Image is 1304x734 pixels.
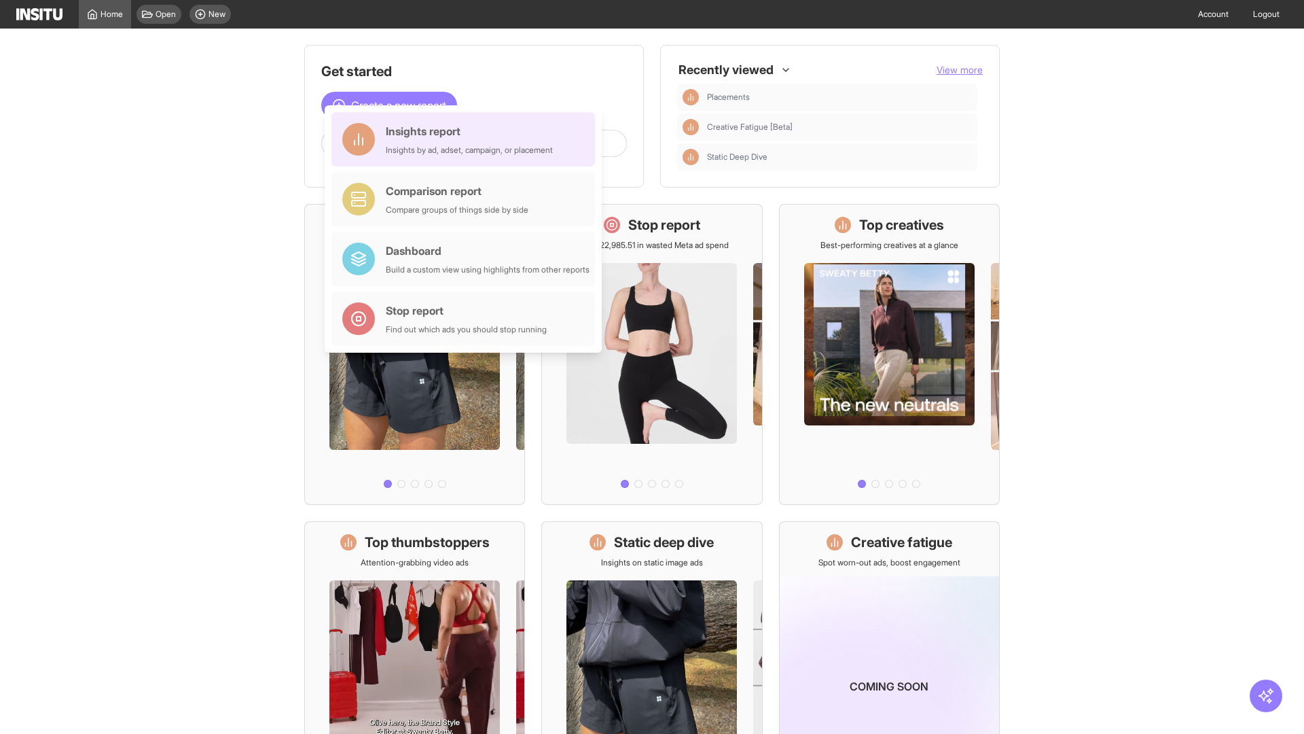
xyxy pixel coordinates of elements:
div: Comparison report [386,183,528,199]
p: Best-performing creatives at a glance [820,240,958,251]
span: Home [101,9,123,20]
span: View more [937,64,983,75]
div: Insights by ad, adset, campaign, or placement [386,145,553,156]
div: Build a custom view using highlights from other reports [386,264,590,275]
button: View more [937,63,983,77]
h1: Get started [321,62,627,81]
div: Compare groups of things side by side [386,205,528,215]
span: Placements [707,92,750,103]
span: Static Deep Dive [707,152,767,162]
span: New [209,9,225,20]
span: Static Deep Dive [707,152,972,162]
span: Creative Fatigue [Beta] [707,122,793,133]
div: Stop report [386,302,547,319]
div: Insights [683,119,699,135]
span: Create a new report [351,97,446,113]
h1: Stop report [628,215,700,234]
a: Top creativesBest-performing creatives at a glance [779,204,1000,505]
h1: Top creatives [859,215,944,234]
div: Insights [683,89,699,105]
img: Logo [16,8,62,20]
p: Insights on static image ads [601,557,703,568]
a: Stop reportSave £22,985.51 in wasted Meta ad spend [541,204,762,505]
div: Dashboard [386,243,590,259]
a: What's live nowSee all active ads instantly [304,204,525,505]
span: Creative Fatigue [Beta] [707,122,972,133]
button: Create a new report [321,92,457,119]
p: Save £22,985.51 in wasted Meta ad spend [575,240,729,251]
span: Open [156,9,176,20]
div: Find out which ads you should stop running [386,324,547,335]
span: Placements [707,92,972,103]
h1: Top thumbstoppers [365,533,490,552]
p: Attention-grabbing video ads [361,557,469,568]
div: Insights [683,149,699,165]
div: Insights report [386,123,553,139]
h1: Static deep dive [614,533,714,552]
